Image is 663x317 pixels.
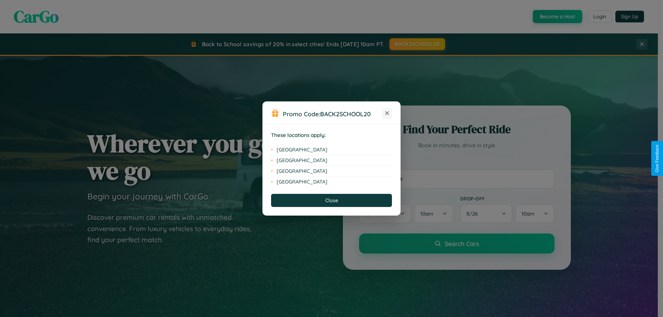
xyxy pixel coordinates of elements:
div: Give Feedback [655,145,660,172]
h3: Promo Code: [283,110,382,118]
button: Close [271,194,392,207]
li: [GEOGRAPHIC_DATA] [271,145,392,155]
li: [GEOGRAPHIC_DATA] [271,155,392,166]
li: [GEOGRAPHIC_DATA] [271,177,392,187]
strong: These locations apply: [271,132,326,138]
li: [GEOGRAPHIC_DATA] [271,166,392,177]
b: BACK2SCHOOL20 [320,110,371,118]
